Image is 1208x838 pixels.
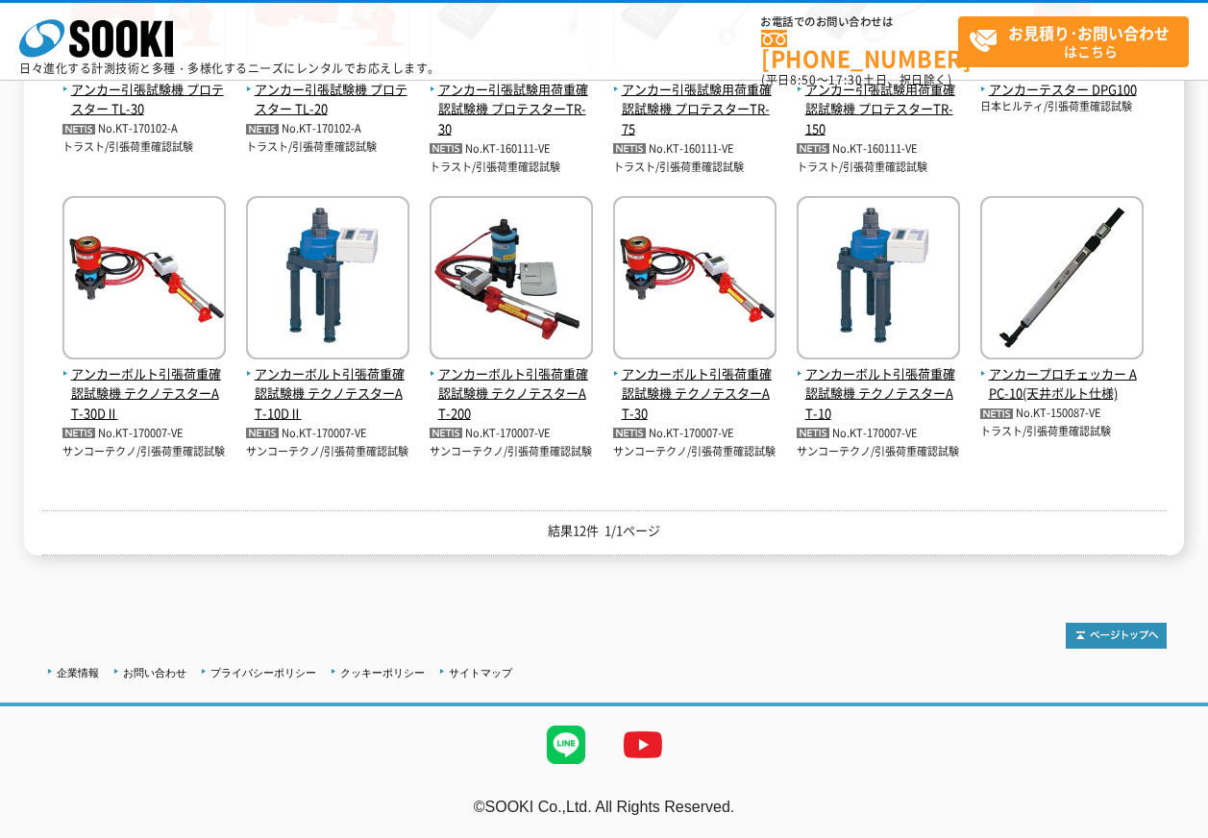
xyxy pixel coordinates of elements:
[42,521,1167,541] p: 結果12件 1/1ページ
[613,424,777,444] p: No.KT-170007-VE
[797,160,960,176] p: トラスト/引張荷重確認試験
[761,71,951,88] span: (平日 ～ 土日、祝日除く)
[62,364,226,424] span: アンカーボルト引張荷重確認試験機 テクノテスターAT-30DⅡ
[613,80,777,139] span: アンカー引張試験用荷重確認試験機 プロテスターTR-75
[123,667,186,678] a: お問い合わせ
[613,160,777,176] p: トラスト/引張荷重確認試験
[604,706,681,783] img: YouTube
[430,364,593,424] span: アンカーボルト引張荷重確認試験機 テクノテスターAT-200
[246,80,409,120] span: アンカー引張試験機 プロテスター TL-20
[790,71,817,88] span: 8:50
[210,667,316,678] a: プライバシーポリシー
[62,139,226,156] p: トラスト/引張荷重確認試験
[797,196,960,364] img: テクノテスターAT-10
[761,16,958,28] span: お電話でのお問い合わせは
[246,60,409,119] a: アンカー引張試験機 プロテスター TL-20
[430,80,593,139] span: アンカー引張試験用荷重確認試験機 プロテスターTR-30
[613,196,777,364] img: テクノテスターAT-30
[430,424,593,444] p: No.KT-170007-VE
[57,667,99,678] a: 企業情報
[828,71,863,88] span: 17:30
[797,444,960,460] p: サンコーテクノ/引張荷重確認試験
[613,344,777,424] a: アンカーボルト引張荷重確認試験機 テクノテスターAT-30
[246,344,409,424] a: アンカーボルト引張荷重確認試験機 テクノテスターAT-10DⅡ
[980,196,1144,364] img: APC-10(天井ボルト仕様)
[980,99,1144,115] p: 日本ヒルティ/引張荷重確認試験
[797,364,960,424] span: アンカーボルト引張荷重確認試験機 テクノテスターAT-10
[1008,21,1170,44] strong: お見積り･お問い合わせ
[528,706,604,783] img: LINE
[430,344,593,424] a: アンカーボルト引張荷重確認試験機 テクノテスターAT-200
[1134,819,1208,835] a: テストMail
[62,444,226,460] p: サンコーテクノ/引張荷重確認試験
[246,364,409,424] span: アンカーボルト引張荷重確認試験機 テクノテスターAT-10DⅡ
[246,196,409,364] img: テクノテスターAT-10DⅡ
[797,80,960,139] span: アンカー引張試験用荷重確認試験機 プロテスターTR-150
[613,364,777,424] span: アンカーボルト引張荷重確認試験機 テクノテスターAT-30
[62,119,226,139] p: No.KT-170102-A
[980,424,1144,440] p: トラスト/引張荷重確認試験
[62,80,226,120] span: アンカー引張試験機 プロテスター TL-30
[340,667,425,678] a: クッキーポリシー
[62,60,226,119] a: アンカー引張試験機 プロテスター TL-30
[246,424,409,444] p: No.KT-170007-VE
[430,60,593,139] a: アンカー引張試験用荷重確認試験機 プロテスターTR-30
[797,139,960,160] p: No.KT-160111-VE
[958,16,1189,67] a: お見積り･お問い合わせはこちら
[62,196,226,364] img: テクノテスターAT-30DⅡ
[19,62,440,74] p: 日々進化する計測技術と多種・多様化するニーズにレンタルでお応えします。
[430,444,593,460] p: サンコーテクノ/引張荷重確認試験
[246,119,409,139] p: No.KT-170102-A
[980,344,1144,404] a: アンカープロチェッカー APC-10(天井ボルト仕様)
[797,60,960,139] a: アンカー引張試験用荷重確認試験機 プロテスターTR-150
[797,424,960,444] p: No.KT-170007-VE
[1066,623,1167,649] img: トップページへ
[246,444,409,460] p: サンコーテクノ/引張荷重確認試験
[62,424,226,444] p: No.KT-170007-VE
[613,139,777,160] p: No.KT-160111-VE
[613,444,777,460] p: サンコーテクノ/引張荷重確認試験
[430,139,593,160] p: No.KT-160111-VE
[246,139,409,156] p: トラスト/引張荷重確認試験
[980,80,1144,100] span: アンカーテスター DPG100
[980,404,1144,424] p: No.KT-150087-VE
[62,344,226,424] a: アンカーボルト引張荷重確認試験機 テクノテスターAT-30DⅡ
[761,30,958,69] a: [PHONE_NUMBER]
[430,196,593,364] img: テクノテスターAT-200
[980,364,1144,405] span: アンカープロチェッカー APC-10(天井ボルト仕様)
[797,344,960,424] a: アンカーボルト引張荷重確認試験機 テクノテスターAT-10
[430,160,593,176] p: トラスト/引張荷重確認試験
[449,667,512,678] a: サイトマップ
[969,17,1188,65] span: はこちら
[613,60,777,139] a: アンカー引張試験用荷重確認試験機 プロテスターTR-75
